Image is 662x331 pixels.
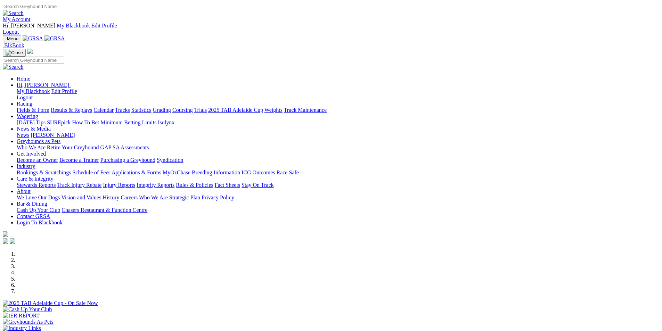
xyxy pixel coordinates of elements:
a: MyOzChase [163,169,190,175]
div: About [17,195,659,201]
a: Get Involved [17,151,46,157]
a: Weights [264,107,283,113]
a: Who We Are [17,144,46,150]
a: Tracks [115,107,130,113]
img: twitter.svg [10,238,15,244]
a: Bar & Dining [17,201,47,207]
img: GRSA [23,35,43,42]
img: facebook.svg [3,238,8,244]
a: Stay On Track [242,182,273,188]
div: Industry [17,169,659,176]
img: Search [3,64,24,70]
a: Calendar [93,107,114,113]
img: GRSA [44,35,65,42]
a: Track Maintenance [284,107,327,113]
img: Cash Up Your Club [3,306,52,313]
a: Become an Owner [17,157,58,163]
a: GAP SA Assessments [100,144,149,150]
a: Statistics [131,107,152,113]
a: Contact GRSA [17,213,50,219]
img: Greyhounds As Pets [3,319,54,325]
span: Hi, [PERSON_NAME] [3,23,55,28]
a: Coursing [172,107,193,113]
img: Close [6,50,23,56]
div: My Account [3,23,659,35]
a: Login To Blackbook [17,220,63,225]
input: Search [3,3,64,10]
img: 2025 TAB Adelaide Cup - On Sale Now [3,300,98,306]
a: Fact Sheets [215,182,240,188]
a: Purchasing a Greyhound [100,157,155,163]
a: Hi, [PERSON_NAME] [17,82,71,88]
a: My Blackbook [17,88,50,94]
a: Edit Profile [51,88,77,94]
input: Search [3,57,64,64]
a: Strategic Plan [169,195,200,200]
a: Who We Are [139,195,168,200]
a: ICG Outcomes [242,169,275,175]
div: News & Media [17,132,659,138]
a: Stewards Reports [17,182,56,188]
a: Become a Trainer [59,157,99,163]
a: We Love Our Dogs [17,195,60,200]
a: Home [17,76,30,82]
a: Vision and Values [61,195,101,200]
a: Logout [3,29,19,35]
a: My Account [3,16,31,22]
a: Rules & Policies [176,182,213,188]
a: Trials [194,107,207,113]
a: Syndication [157,157,183,163]
a: Greyhounds as Pets [17,138,60,144]
a: About [17,188,31,194]
a: Isolynx [158,119,174,125]
a: Results & Replays [51,107,92,113]
a: Fields & Form [17,107,49,113]
img: IER REPORT [3,313,40,319]
button: Toggle navigation [3,35,21,42]
a: Grading [153,107,171,113]
a: Industry [17,163,35,169]
a: Privacy Policy [202,195,234,200]
a: BlkBook [3,42,24,48]
a: Integrity Reports [137,182,174,188]
a: Race Safe [276,169,299,175]
img: logo-grsa-white.png [3,231,8,237]
a: SUREpick [47,119,71,125]
a: Bookings & Scratchings [17,169,71,175]
a: Chasers Restaurant & Function Centre [62,207,147,213]
a: How To Bet [72,119,99,125]
a: 2025 TAB Adelaide Cup [208,107,263,113]
a: Retire Your Greyhound [47,144,99,150]
div: Wagering [17,119,659,126]
a: Minimum Betting Limits [100,119,156,125]
div: Racing [17,107,659,113]
a: Careers [121,195,138,200]
a: My Blackbook [57,23,90,28]
a: News [17,132,29,138]
img: Search [3,10,24,16]
a: Cash Up Your Club [17,207,60,213]
span: Hi, [PERSON_NAME] [17,82,69,88]
a: Logout [17,94,33,100]
a: Wagering [17,113,38,119]
a: Applications & Forms [112,169,161,175]
img: logo-grsa-white.png [27,49,33,54]
div: Bar & Dining [17,207,659,213]
a: History [103,195,119,200]
a: Track Injury Rebate [57,182,101,188]
div: Get Involved [17,157,659,163]
div: Care & Integrity [17,182,659,188]
a: Breeding Information [192,169,240,175]
div: Hi, [PERSON_NAME] [17,88,659,101]
span: BlkBook [4,42,24,48]
a: [PERSON_NAME] [31,132,75,138]
a: News & Media [17,126,51,132]
a: Injury Reports [103,182,135,188]
span: Menu [7,36,18,41]
a: Racing [17,101,32,107]
div: Greyhounds as Pets [17,144,659,151]
a: Care & Integrity [17,176,54,182]
button: Toggle navigation [3,49,26,57]
a: Edit Profile [91,23,117,28]
a: Schedule of Fees [72,169,110,175]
